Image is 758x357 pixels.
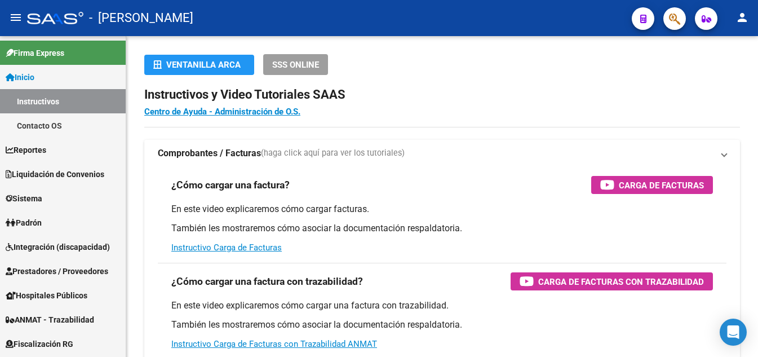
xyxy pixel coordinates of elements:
[619,178,704,192] span: Carga de Facturas
[144,107,300,117] a: Centro de Ayuda - Administración de O.S.
[735,11,749,24] mat-icon: person
[6,168,104,180] span: Liquidación de Convenios
[6,265,108,277] span: Prestadores / Proveedores
[6,314,94,326] span: ANMAT - Trazabilidad
[171,299,713,312] p: En este video explicaremos cómo cargar una factura con trazabilidad.
[6,192,42,205] span: Sistema
[6,289,87,302] span: Hospitales Públicos
[6,217,42,229] span: Padrón
[144,140,740,167] mat-expansion-panel-header: Comprobantes / Facturas(haga click aquí para ver los tutoriales)
[6,241,110,253] span: Integración (discapacidad)
[272,60,319,70] span: SSS ONLINE
[171,222,713,235] p: También les mostraremos cómo asociar la documentación respaldatoria.
[6,144,46,156] span: Reportes
[171,177,290,193] h3: ¿Cómo cargar una factura?
[171,243,282,253] a: Instructivo Carga de Facturas
[153,55,245,75] div: Ventanilla ARCA
[171,203,713,215] p: En este video explicaremos cómo cargar facturas.
[144,55,254,75] button: Ventanilla ARCA
[89,6,193,30] span: - [PERSON_NAME]
[6,338,73,350] span: Fiscalización RG
[171,274,363,289] h3: ¿Cómo cargar una factura con trazabilidad?
[144,84,740,105] h2: Instructivos y Video Tutoriales SAAS
[591,176,713,194] button: Carga de Facturas
[158,147,261,160] strong: Comprobantes / Facturas
[9,11,23,24] mat-icon: menu
[538,275,704,289] span: Carga de Facturas con Trazabilidad
[6,47,64,59] span: Firma Express
[261,147,405,160] span: (haga click aquí para ver los tutoriales)
[171,339,377,349] a: Instructivo Carga de Facturas con Trazabilidad ANMAT
[511,272,713,290] button: Carga de Facturas con Trazabilidad
[6,71,34,83] span: Inicio
[263,54,328,75] button: SSS ONLINE
[171,319,713,331] p: También les mostraremos cómo asociar la documentación respaldatoria.
[720,319,747,346] div: Open Intercom Messenger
